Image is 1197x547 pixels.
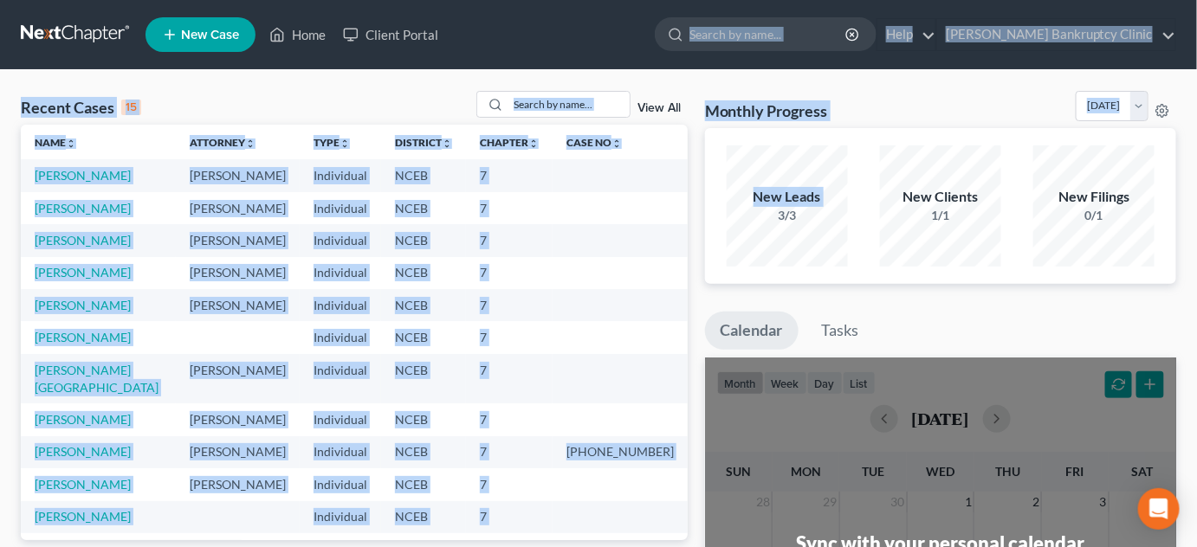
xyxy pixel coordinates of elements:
td: Individual [300,403,381,435]
td: NCEB [381,321,466,353]
td: Individual [300,321,381,353]
td: NCEB [381,403,466,435]
a: [PERSON_NAME][GEOGRAPHIC_DATA] [35,363,159,395]
a: View All [637,102,681,114]
td: Individual [300,192,381,224]
i: unfold_more [611,138,622,149]
div: Open Intercom Messenger [1138,488,1180,530]
a: [PERSON_NAME] [35,412,131,427]
a: Typeunfold_more [314,136,350,149]
td: [PHONE_NUMBER] [553,436,688,468]
td: 7 [466,321,553,353]
span: New Case [181,29,239,42]
td: [PERSON_NAME] [176,192,300,224]
td: 7 [466,192,553,224]
div: 3/3 [727,207,848,224]
td: Individual [300,468,381,500]
a: [PERSON_NAME] [35,168,131,183]
td: NCEB [381,159,466,191]
td: NCEB [381,192,466,224]
a: [PERSON_NAME] [35,201,131,216]
td: 7 [466,159,553,191]
a: [PERSON_NAME] [35,330,131,344]
a: Client Portal [334,19,447,50]
div: 1/1 [880,207,1001,224]
td: [PERSON_NAME] [176,224,300,256]
td: Individual [300,257,381,289]
td: Individual [300,224,381,256]
a: [PERSON_NAME] [35,265,131,280]
i: unfold_more [442,138,452,149]
td: Individual [300,501,381,533]
td: 7 [466,468,553,500]
td: NCEB [381,257,466,289]
td: 7 [466,354,553,403]
i: unfold_more [66,138,76,149]
td: NCEB [381,224,466,256]
td: [PERSON_NAME] [176,257,300,289]
a: Chapterunfold_more [480,136,539,149]
i: unfold_more [340,138,350,149]
td: [PERSON_NAME] [176,354,300,403]
div: Recent Cases [21,97,141,118]
a: [PERSON_NAME] [35,509,131,524]
td: [PERSON_NAME] [176,468,300,500]
a: [PERSON_NAME] [35,233,131,248]
td: Individual [300,354,381,403]
td: 7 [466,501,553,533]
td: Individual [300,159,381,191]
a: [PERSON_NAME] [35,477,131,492]
a: Attorneyunfold_more [190,136,256,149]
div: 15 [121,100,141,115]
td: [PERSON_NAME] [176,159,300,191]
a: Case Nounfold_more [566,136,622,149]
td: NCEB [381,501,466,533]
td: NCEB [381,468,466,500]
h3: Monthly Progress [705,100,828,121]
div: New Clients [880,187,1001,207]
a: Nameunfold_more [35,136,76,149]
td: [PERSON_NAME] [176,436,300,468]
a: Calendar [705,312,799,350]
a: Districtunfold_more [395,136,452,149]
td: 7 [466,436,553,468]
td: NCEB [381,354,466,403]
div: New Filings [1033,187,1155,207]
td: [PERSON_NAME] [176,403,300,435]
td: NCEB [381,436,466,468]
i: unfold_more [528,138,539,149]
a: Tasks [806,312,875,350]
div: New Leads [727,187,848,207]
td: Individual [300,289,381,321]
input: Search by name... [689,18,848,50]
td: 7 [466,289,553,321]
td: 7 [466,224,553,256]
td: [PERSON_NAME] [176,289,300,321]
a: Home [261,19,334,50]
i: unfold_more [245,138,256,149]
td: 7 [466,403,553,435]
td: 7 [466,257,553,289]
td: NCEB [381,289,466,321]
div: 0/1 [1033,207,1155,224]
input: Search by name... [508,92,630,117]
a: [PERSON_NAME] [35,298,131,312]
a: [PERSON_NAME] Bankruptcy Clinic [937,19,1175,50]
a: [PERSON_NAME] [35,444,131,459]
a: Help [877,19,935,50]
td: Individual [300,436,381,468]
